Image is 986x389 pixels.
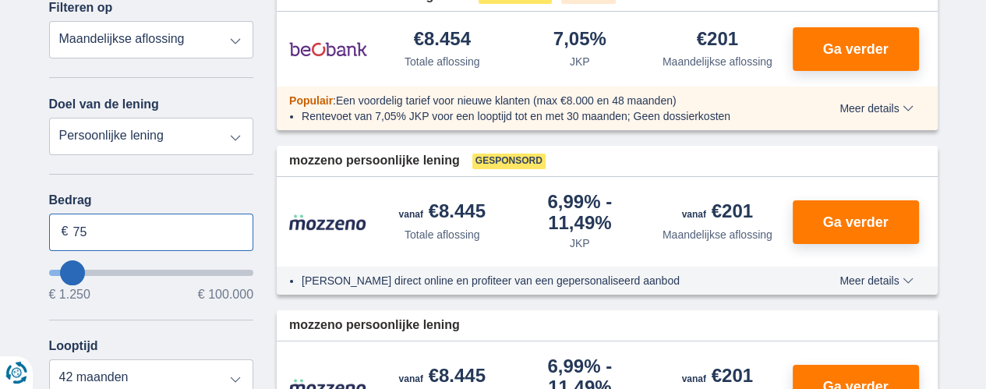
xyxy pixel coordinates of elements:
[289,30,367,69] img: product.pl.alt Beobank
[570,235,590,251] div: JKP
[49,288,90,301] span: € 1.250
[553,30,606,51] div: 7,05%
[822,42,888,56] span: Ga verder
[49,193,254,207] label: Bedrag
[839,103,913,114] span: Meer details
[49,97,159,111] label: Doel van de lening
[277,93,795,108] div: :
[289,317,460,334] span: mozzeno persoonlijke lening
[62,223,69,241] span: €
[49,339,98,353] label: Looptijd
[405,54,480,69] div: Totale aflossing
[682,202,753,224] div: €201
[49,1,113,15] label: Filteren op
[302,273,783,288] li: [PERSON_NAME] direct online en profiteer van een gepersonaliseerd aanbod
[49,270,254,276] input: wantToBorrow
[289,152,460,170] span: mozzeno persoonlijke lening
[302,108,783,124] li: Rentevoet van 7,05% JKP voor een looptijd tot en met 30 maanden; Geen dossierkosten
[839,275,913,286] span: Meer details
[518,193,643,232] div: 6,99%
[399,202,486,224] div: €8.445
[399,366,486,388] div: €8.445
[663,227,772,242] div: Maandelijkse aflossing
[793,200,919,244] button: Ga verder
[828,102,924,115] button: Meer details
[336,94,677,107] span: Een voordelig tarief voor nieuwe klanten (max €8.000 en 48 maanden)
[405,227,480,242] div: Totale aflossing
[289,214,367,231] img: product.pl.alt Mozzeno
[828,274,924,287] button: Meer details
[472,154,546,169] span: Gesponsord
[289,94,333,107] span: Populair
[682,366,753,388] div: €201
[793,27,919,71] button: Ga verder
[663,54,772,69] div: Maandelijkse aflossing
[822,215,888,229] span: Ga verder
[697,30,738,51] div: €201
[570,54,590,69] div: JKP
[414,30,471,51] div: €8.454
[198,288,253,301] span: € 100.000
